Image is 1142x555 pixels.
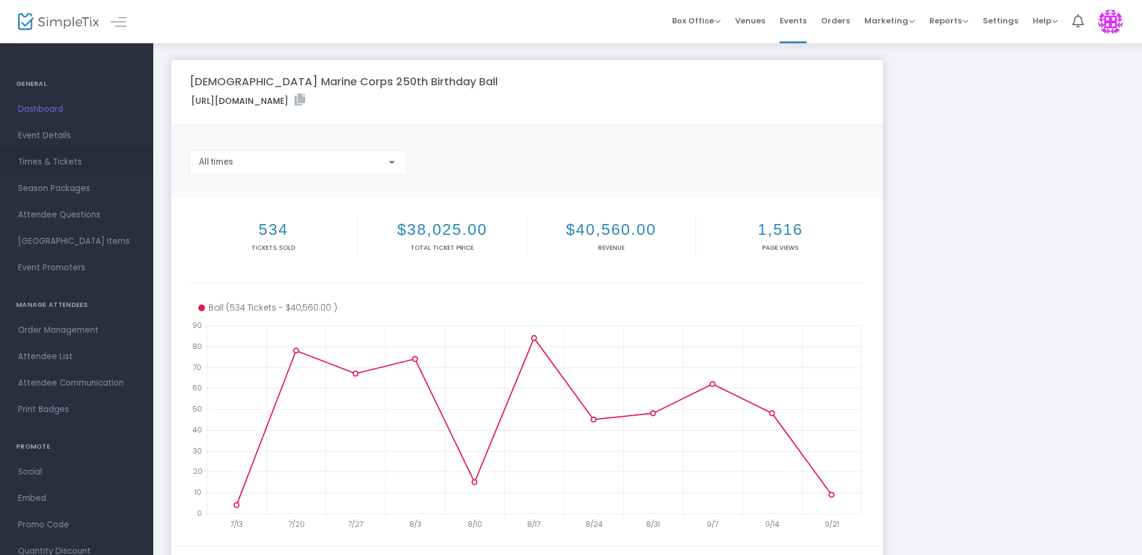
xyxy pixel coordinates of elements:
[193,466,203,476] text: 20
[864,15,915,26] span: Marketing
[361,220,524,239] h2: $38,025.00
[707,519,718,529] text: 9/7
[18,402,135,417] span: Print Badges
[16,293,137,317] h4: MANAGE ATTENDEES
[18,349,135,365] span: Attendee List
[929,15,968,26] span: Reports
[361,243,524,252] p: Total Ticket Price
[192,320,202,330] text: 90
[409,519,421,529] text: 8/3
[18,260,135,276] span: Event Promoters
[672,15,721,26] span: Box Office
[530,220,693,239] h2: $40,560.00
[197,508,202,518] text: 0
[698,243,863,252] p: Page Views
[18,234,135,249] span: [GEOGRAPHIC_DATA] Items
[289,519,305,529] text: 7/20
[825,519,839,529] text: 9/21
[16,72,137,96] h4: GENERAL
[735,5,765,36] span: Venues
[348,519,363,529] text: 7/27
[18,154,135,170] span: Times & Tickets
[1033,15,1058,26] span: Help
[530,243,693,252] p: Revenue
[192,220,355,239] h2: 534
[192,243,355,252] p: Tickets sold
[192,341,202,351] text: 80
[18,491,135,506] span: Embed
[199,157,233,166] span: All times
[18,323,135,338] span: Order Management
[189,73,498,89] m-panel-title: [DEMOGRAPHIC_DATA] Marine Corps 250th Birthday Ball
[983,5,1018,36] span: Settings
[18,517,135,533] span: Promo Code
[821,5,850,36] span: Orders
[191,94,305,108] label: [URL][DOMAIN_NAME]
[18,181,135,196] span: Season Packages
[18,375,135,391] span: Attendee Communication
[194,487,201,497] text: 10
[646,519,660,529] text: 8/31
[780,5,807,36] span: Events
[192,404,202,414] text: 50
[527,519,540,529] text: 8/17
[192,383,202,393] text: 60
[193,362,201,372] text: 70
[16,435,137,459] h4: PROMOTE
[18,207,135,223] span: Attendee Questions
[18,128,135,144] span: Event Details
[765,519,780,529] text: 9/14
[18,464,135,480] span: Social
[18,102,135,117] span: Dashboard
[468,519,482,529] text: 8/10
[698,220,863,239] h2: 1,516
[193,445,202,455] text: 30
[230,519,243,529] text: 7/13
[585,519,603,529] text: 8/24
[192,424,202,434] text: 40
